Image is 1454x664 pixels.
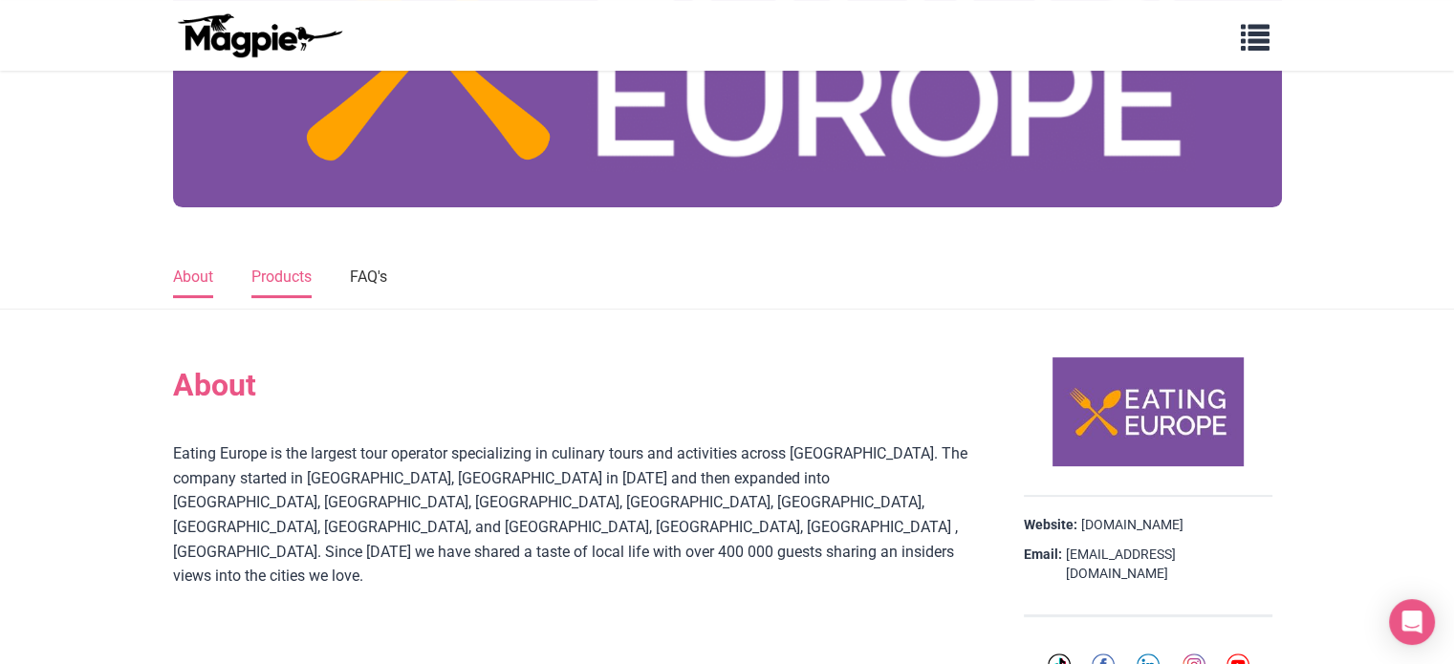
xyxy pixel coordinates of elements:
[173,441,976,637] div: Eating Europe is the largest tour operator specializing in culinary tours and activities across [...
[1389,599,1435,645] div: Open Intercom Messenger
[1024,516,1077,535] strong: Website:
[173,367,976,403] h2: About
[1066,546,1272,583] a: [EMAIL_ADDRESS][DOMAIN_NAME]
[350,258,387,298] a: FAQ's
[1024,546,1062,565] strong: Email:
[1081,516,1183,535] a: [DOMAIN_NAME]
[251,258,312,298] a: Products
[173,258,213,298] a: About
[173,12,345,58] img: logo-ab69f6fb50320c5b225c76a69d11143b.png
[1053,357,1244,466] img: Eating Europe logo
